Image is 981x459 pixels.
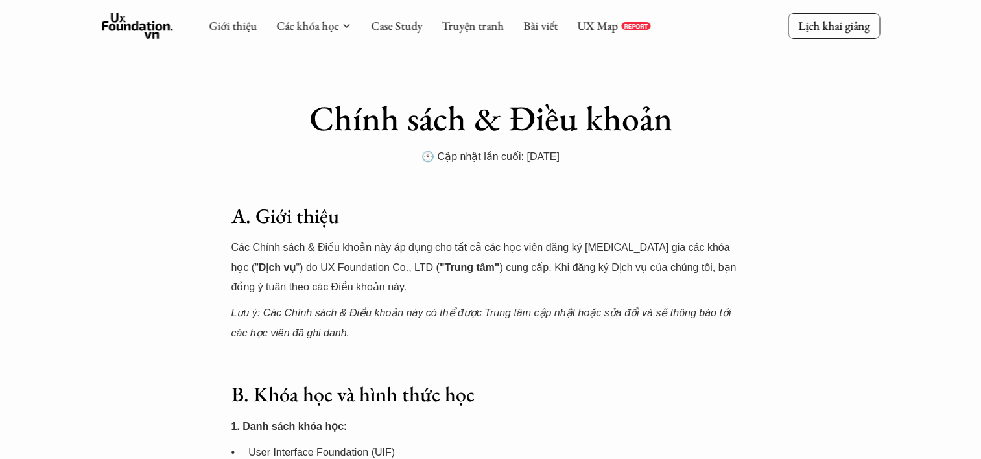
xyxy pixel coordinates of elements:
[577,18,618,33] a: UX Map
[442,18,504,33] a: Truyện tranh
[231,307,750,339] em: Lưu ý: Các Chính sách & Điều khoản này có thể được Trung tâm cập nhật hoặc sửa đổi và sẽ thông bá...
[798,18,869,33] p: Lịch khai giảng
[231,147,750,167] p: 🕙 Cập nhật lần cuối: [DATE]
[788,13,880,38] a: Lịch khai giảng
[276,18,338,33] a: Các khóa học
[231,204,750,228] h3: A. Giới thiệu
[231,97,750,139] h1: Chính sách & Điều khoản
[231,382,750,406] h3: B. Khóa học và hình thức học
[621,22,650,30] a: REPORT
[624,22,648,30] p: REPORT
[523,18,558,33] a: Bài viết
[231,420,349,433] strong: 1. Danh sách khóa học:
[290,261,329,274] strong: Dịch vụ
[231,238,750,297] p: Các Chính sách & Điều khoản này áp dụng cho tất cả các học viên đăng ký [MEDICAL_DATA] gia các kh...
[209,18,257,33] a: Giới thiệu
[485,261,550,274] strong: "Trung tâm"
[371,18,422,33] a: Case Study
